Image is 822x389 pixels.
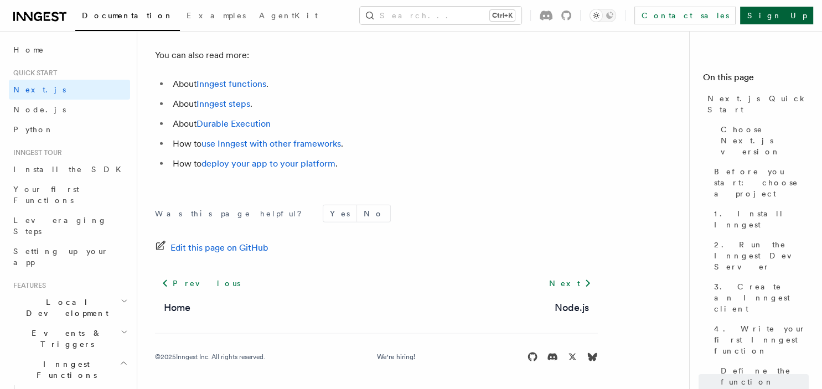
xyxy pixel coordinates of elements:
span: Edit this page on GitHub [170,240,268,256]
a: Previous [155,273,246,293]
a: Next [542,273,598,293]
button: Local Development [9,292,130,323]
a: Examples [180,3,252,30]
a: Leveraging Steps [9,210,130,241]
button: Yes [323,205,356,222]
span: Python [13,125,54,134]
li: About . [169,96,598,112]
a: 2. Run the Inngest Dev Server [710,235,809,277]
a: 4. Write your first Inngest function [710,319,809,361]
a: Your first Functions [9,179,130,210]
span: Choose Next.js version [721,124,809,157]
span: Install the SDK [13,165,128,174]
a: Inngest functions [197,79,266,89]
li: How to . [169,156,598,172]
span: Node.js [13,105,66,114]
li: About [169,116,598,132]
a: We're hiring! [377,352,415,361]
span: Events & Triggers [9,328,121,350]
a: Documentation [75,3,180,31]
a: Python [9,120,130,139]
span: Examples [187,11,246,20]
a: AgentKit [252,3,324,30]
a: Node.js [9,100,130,120]
button: Inngest Functions [9,354,130,385]
span: Your first Functions [13,185,79,205]
button: Search...Ctrl+K [360,7,521,24]
li: About . [169,76,598,92]
li: How to . [169,136,598,152]
button: Toggle dark mode [590,9,616,22]
span: 2. Run the Inngest Dev Server [714,239,809,272]
a: Next.js [9,80,130,100]
span: Quick start [9,69,57,77]
span: Documentation [82,11,173,20]
a: Inngest steps [197,98,250,109]
a: Before you start: choose a project [710,162,809,204]
span: Features [9,281,46,290]
span: Next.js [13,85,66,94]
a: Setting up your app [9,241,130,272]
button: Events & Triggers [9,323,130,354]
a: Choose Next.js version [716,120,809,162]
a: Next.js Quick Start [703,89,809,120]
a: Home [164,300,190,315]
a: 1. Install Inngest [710,204,809,235]
span: 4. Write your first Inngest function [714,323,809,356]
a: Home [9,40,130,60]
a: 3. Create an Inngest client [710,277,809,319]
span: Home [13,44,44,55]
a: Contact sales [634,7,736,24]
span: AgentKit [259,11,318,20]
span: Next.js Quick Start [707,93,809,115]
a: Durable Execution [197,118,271,129]
span: Local Development [9,297,121,319]
a: Sign Up [740,7,813,24]
button: No [357,205,390,222]
span: Define the function [721,365,809,387]
span: 3. Create an Inngest client [714,281,809,314]
a: use Inngest with other frameworks [201,138,341,149]
kbd: Ctrl+K [490,10,515,21]
div: © 2025 Inngest Inc. All rights reserved. [155,352,265,361]
span: Leveraging Steps [13,216,107,236]
a: Install the SDK [9,159,130,179]
span: Setting up your app [13,247,108,267]
a: Node.js [555,300,589,315]
a: deploy your app to your platform [201,158,335,169]
h4: On this page [703,71,809,89]
span: Before you start: choose a project [714,166,809,199]
p: You can also read more: [155,48,598,63]
span: Inngest tour [9,148,62,157]
p: Was this page helpful? [155,208,309,219]
span: Inngest Functions [9,359,120,381]
a: Edit this page on GitHub [155,240,268,256]
span: 1. Install Inngest [714,208,809,230]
